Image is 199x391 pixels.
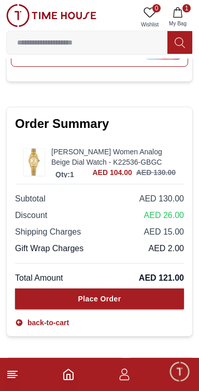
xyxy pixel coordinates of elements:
[168,360,191,383] div: Chat Widget
[165,20,191,27] span: My Bag
[15,226,81,238] span: Shipping Charges
[149,242,184,255] span: AED 2.00
[92,167,132,178] span: AED 104.00
[144,226,184,238] span: AED 15.00
[139,193,184,205] span: AED 130.00
[15,193,46,205] span: Subtotal
[163,4,193,31] button: 1My Bag
[152,4,161,12] span: 0
[139,272,184,284] span: AED 121.00
[51,147,176,167] a: [PERSON_NAME] Women Analog Beige Dial Watch - K22536-GBGC
[15,317,69,328] a: back-to-cart
[144,209,184,222] span: AED 26.00
[137,21,163,28] span: Wishlist
[15,242,83,255] span: Gift Wrap Charges
[24,149,45,175] img: ...
[6,4,96,27] img: ...
[15,115,184,132] h2: Order Summary
[53,169,76,180] p: Qty: 1
[137,4,163,31] a: 0Wishlist
[182,4,191,12] span: 1
[15,209,47,222] span: Discount
[62,368,75,381] a: Home
[78,294,121,304] div: Place Order
[15,288,184,309] button: Place Order
[136,167,176,178] h3: AED 130.00
[15,272,63,284] span: Total Amount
